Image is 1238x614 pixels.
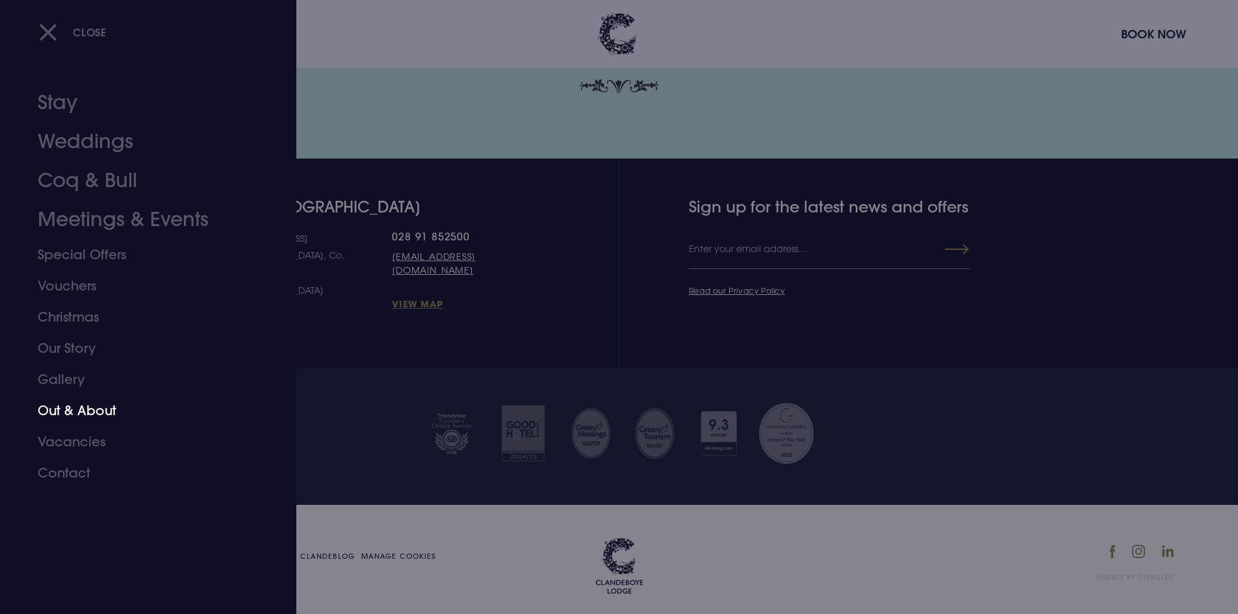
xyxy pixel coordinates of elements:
[38,270,243,301] a: Vouchers
[38,239,243,270] a: Special Offers
[38,426,243,457] a: Vacancies
[38,161,243,200] a: Coq & Bull
[38,333,243,364] a: Our Story
[38,301,243,333] a: Christmas
[38,122,243,161] a: Weddings
[38,364,243,395] a: Gallery
[38,83,243,122] a: Stay
[39,19,107,45] button: Close
[38,395,243,426] a: Out & About
[73,25,107,39] span: Close
[38,457,243,489] a: Contact
[38,200,243,239] a: Meetings & Events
